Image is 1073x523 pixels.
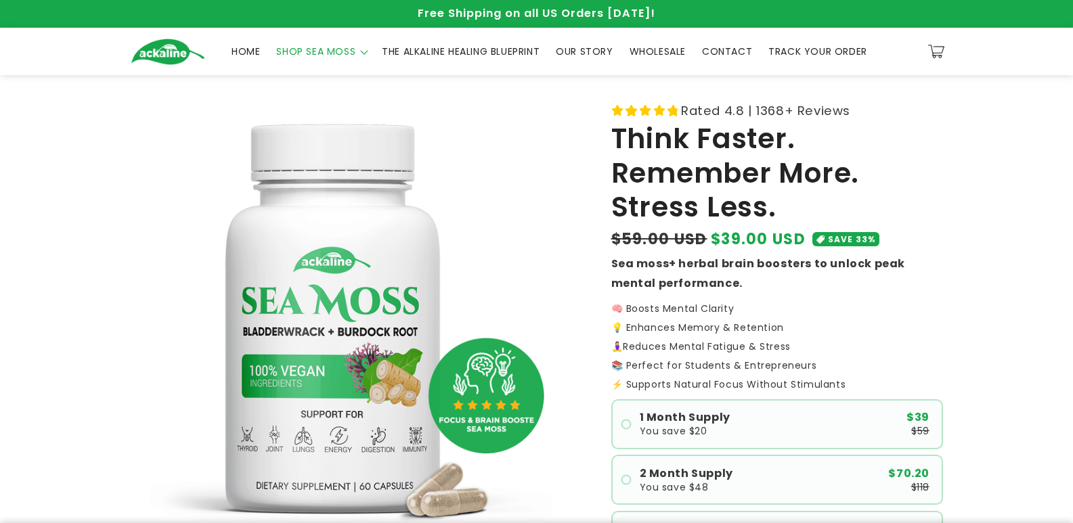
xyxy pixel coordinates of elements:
[223,37,268,66] a: HOME
[268,37,374,66] summary: SHOP SEA MOSS
[828,232,875,246] span: SAVE 33%
[888,468,929,479] span: $70.20
[611,228,707,250] s: $59.00 USD
[374,37,548,66] a: THE ALKALINE HEALING BLUEPRINT
[232,45,260,58] span: HOME
[611,380,943,389] p: ⚡ Supports Natural Focus Without Stimulants
[418,5,655,21] span: Free Shipping on all US Orders [DATE]!
[711,228,806,250] span: $39.00 USD
[906,412,929,423] span: $39
[760,37,875,66] a: TRACK YOUR ORDER
[548,37,621,66] a: OUR STORY
[556,45,613,58] span: OUR STORY
[640,468,733,479] span: 2 Month Supply
[630,45,686,58] span: WHOLESALE
[611,256,906,291] strong: Sea moss+ herbal brain boosters to unlock peak mental performance.
[911,426,929,436] span: $59
[702,45,752,58] span: CONTACT
[611,122,943,224] h1: Think Faster. Remember More. Stress Less.
[694,37,760,66] a: CONTACT
[382,45,540,58] span: THE ALKALINE HEALING BLUEPRINT
[681,99,850,122] span: Rated 4.8 | 1368+ Reviews
[768,45,867,58] span: TRACK YOUR ORDER
[611,304,943,370] p: 🧠 Boosts Mental Clarity 💡 Enhances Memory & Retention Reduces Mental Fatigue & Stress 📚 Perfect f...
[640,412,730,423] span: 1 Month Supply
[911,482,929,492] span: $118
[611,340,623,353] strong: 🧘‍♀️
[276,45,355,58] span: SHOP SEA MOSS
[131,39,205,65] img: Ackaline
[621,37,694,66] a: WHOLESALE
[640,426,707,436] span: You save $20
[640,482,709,492] span: You save $48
